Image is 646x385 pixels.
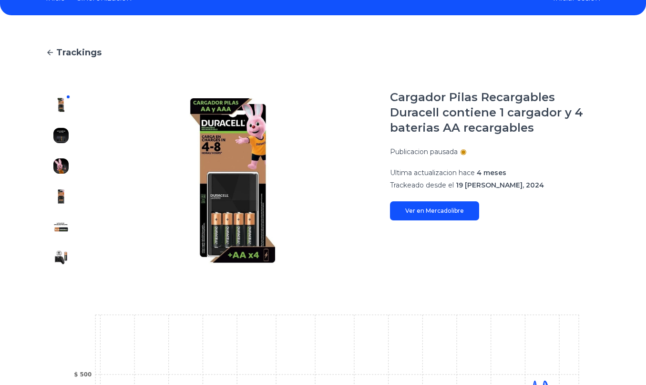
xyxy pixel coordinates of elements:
img: Cargador Pilas Recargables Duracell contiene 1 cargador y 4 baterias AA recargables [53,189,69,204]
img: Cargador Pilas Recargables Duracell contiene 1 cargador y 4 baterias AA recargables [53,250,69,265]
img: Cargador Pilas Recargables Duracell contiene 1 cargador y 4 baterias AA recargables [95,90,371,273]
span: Trackings [56,46,102,59]
a: Ver en Mercadolibre [390,201,479,220]
span: Ultima actualizacion hace [390,168,475,177]
img: Cargador Pilas Recargables Duracell contiene 1 cargador y 4 baterias AA recargables [53,128,69,143]
img: Cargador Pilas Recargables Duracell contiene 1 cargador y 4 baterias AA recargables [53,219,69,235]
span: 19 [PERSON_NAME], 2024 [456,181,544,189]
p: Publicacion pausada [390,147,458,156]
span: 4 meses [477,168,506,177]
a: Trackings [46,46,600,59]
span: Trackeado desde el [390,181,454,189]
tspan: $ 500 [74,371,92,378]
img: Cargador Pilas Recargables Duracell contiene 1 cargador y 4 baterias AA recargables [53,158,69,174]
h1: Cargador Pilas Recargables Duracell contiene 1 cargador y 4 baterias AA recargables [390,90,600,135]
img: Cargador Pilas Recargables Duracell contiene 1 cargador y 4 baterias AA recargables [53,97,69,113]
